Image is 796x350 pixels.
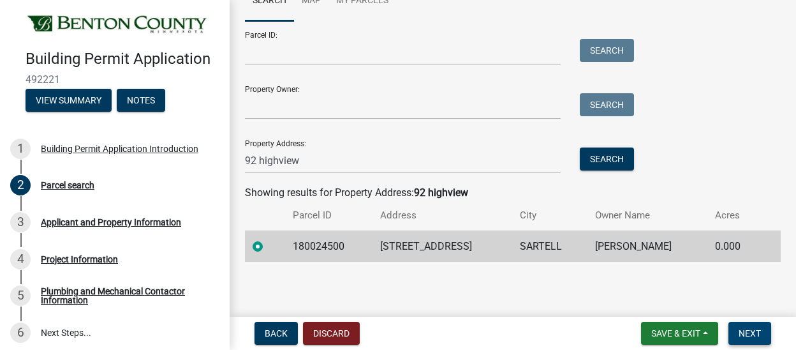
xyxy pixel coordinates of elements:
td: [PERSON_NAME] [587,231,707,262]
th: Parcel ID [285,201,372,231]
div: Project Information [41,255,118,264]
div: 5 [10,285,31,306]
span: Save & Exit [651,328,700,339]
div: Showing results for Property Address: [245,185,781,201]
div: 6 [10,323,31,343]
button: Search [580,39,634,62]
button: Search [580,148,634,171]
h4: Building Permit Application [26,50,219,68]
div: 4 [10,249,31,270]
button: Next [728,322,771,345]
span: Back [265,328,288,339]
div: Plumbing and Mechanical Contactor Information [41,287,209,305]
td: SARTELL [512,231,587,262]
th: Owner Name [587,201,707,231]
button: Notes [117,89,165,112]
div: 2 [10,175,31,195]
th: Acres [707,201,761,231]
button: View Summary [26,89,112,112]
button: Back [254,322,298,345]
div: Applicant and Property Information [41,218,181,227]
div: 1 [10,139,31,159]
span: 492221 [26,73,204,86]
button: Search [580,93,634,116]
div: 3 [10,212,31,232]
img: Benton County, Minnesota [26,13,209,36]
div: Building Permit Application Introduction [41,144,198,153]
th: Address [372,201,512,231]
button: Discard [303,322,360,345]
td: 0.000 [707,231,761,262]
strong: 92 highview [414,186,468,199]
td: 180024500 [285,231,372,262]
th: City [512,201,587,231]
wm-modal-confirm: Notes [117,96,165,106]
button: Save & Exit [641,322,718,345]
div: Parcel search [41,181,94,190]
td: [STREET_ADDRESS] [372,231,512,262]
wm-modal-confirm: Summary [26,96,112,106]
span: Next [739,328,761,339]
